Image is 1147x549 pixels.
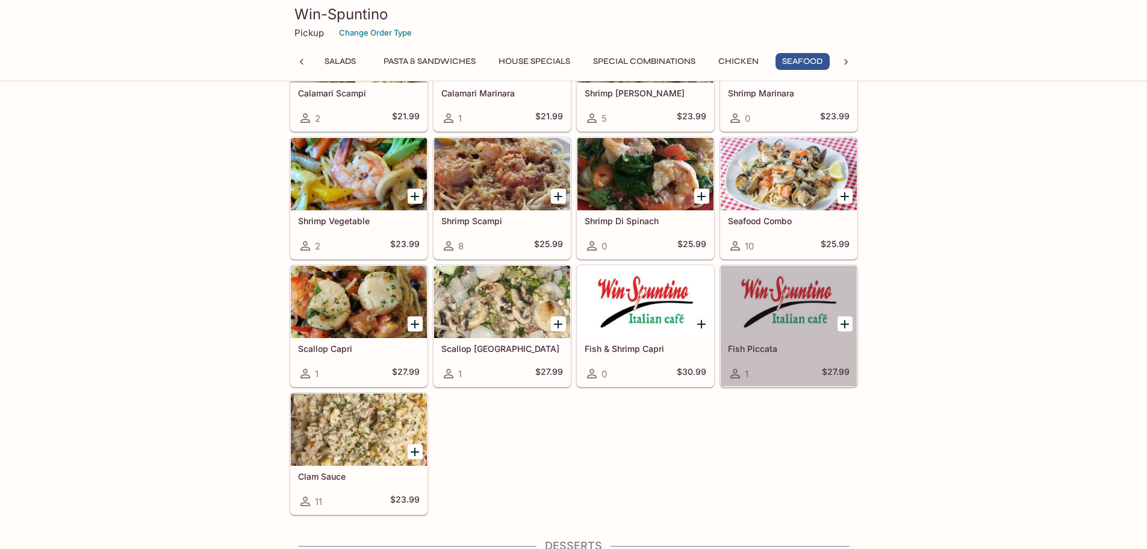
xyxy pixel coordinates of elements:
span: 11 [315,496,322,507]
div: Shrimp Scampi [434,138,570,210]
span: 1 [745,368,748,380]
span: 1 [458,368,462,380]
button: Special Combinations [586,53,702,70]
div: Shrimp Alfredo [577,10,713,83]
h5: Calamari Marinara [441,88,563,98]
h5: $23.99 [390,494,420,509]
h5: Fish & Shrimp Capri [585,344,706,354]
div: Fish Piccata [721,266,857,338]
button: Add Shrimp Vegetable [408,189,423,204]
span: 2 [315,113,320,124]
h5: $21.99 [535,111,563,125]
h5: $21.99 [392,111,420,125]
h5: $23.99 [677,111,706,125]
a: Clam Sauce11$23.99 [290,393,427,515]
a: Scallop Capri1$27.99 [290,265,427,387]
h5: $27.99 [822,366,850,381]
a: Fish Piccata1$27.99 [720,265,857,387]
button: Change Order Type [334,24,417,42]
span: 2 [315,240,320,252]
button: Add Fish Piccata [838,316,853,331]
button: Seafood [776,53,830,70]
button: Add Scallop Milano [551,316,566,331]
h5: Scallop Capri [298,344,420,354]
span: 0 [745,113,750,124]
button: Add Clam Sauce [408,444,423,459]
span: 5 [601,113,607,124]
h5: Shrimp Scampi [441,216,563,226]
h5: Seafood Combo [728,216,850,226]
button: Add Shrimp Di Spinach [694,189,709,204]
h5: Shrimp Marinara [728,88,850,98]
button: House Specials [492,53,577,70]
div: Clam Sauce [291,394,427,466]
h5: $23.99 [820,111,850,125]
h5: $27.99 [392,366,420,381]
span: 1 [315,368,319,380]
p: Pickup [294,27,324,39]
h5: Calamari Scampi [298,88,420,98]
h5: Shrimp [PERSON_NAME] [585,88,706,98]
div: Calamari Scampi [291,10,427,83]
h5: $25.99 [534,239,563,253]
a: Scallop [GEOGRAPHIC_DATA]1$27.99 [434,265,571,387]
div: Shrimp Di Spinach [577,138,713,210]
span: 0 [601,368,607,380]
button: Add Scallop Capri [408,316,423,331]
h5: Fish Piccata [728,344,850,354]
h5: $30.99 [677,366,706,381]
a: Seafood Combo10$25.99 [720,137,857,259]
h5: Scallop [GEOGRAPHIC_DATA] [441,344,563,354]
div: Seafood Combo [721,138,857,210]
h5: $27.99 [535,366,563,381]
a: Shrimp Scampi8$25.99 [434,137,571,259]
span: 0 [601,240,607,252]
button: Add Seafood Combo [838,189,853,204]
button: Add Shrimp Scampi [551,189,566,204]
h5: Shrimp Vegetable [298,216,420,226]
div: Scallop Milano [434,266,570,338]
span: 1 [458,113,462,124]
span: 8 [458,240,464,252]
button: Salads [313,53,367,70]
div: Fish & Shrimp Capri [577,266,713,338]
div: Calamari Marinara [434,10,570,83]
button: Add Fish & Shrimp Capri [694,316,709,331]
div: Shrimp Vegetable [291,138,427,210]
span: 10 [745,240,754,252]
div: Shrimp Marinara [721,10,857,83]
h5: $25.99 [821,239,850,253]
h5: $25.99 [677,239,706,253]
button: Chicken [712,53,766,70]
a: Fish & Shrimp Capri0$30.99 [577,265,714,387]
button: Pasta & Sandwiches [377,53,482,70]
div: Scallop Capri [291,266,427,338]
h5: Clam Sauce [298,471,420,482]
h3: Win-Spuntino [294,5,853,24]
h5: $23.99 [390,239,420,253]
a: Shrimp Di Spinach0$25.99 [577,137,714,259]
a: Shrimp Vegetable2$23.99 [290,137,427,259]
h5: Shrimp Di Spinach [585,216,706,226]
